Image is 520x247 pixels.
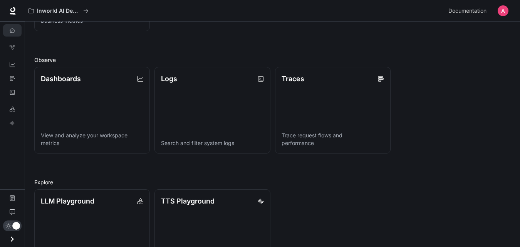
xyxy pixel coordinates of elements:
span: Documentation [448,6,486,16]
p: Dashboards [41,73,81,84]
a: Traces [3,72,22,85]
button: Open drawer [3,231,21,247]
a: TracesTrace request flows and performance [275,67,391,154]
p: Logs [161,73,177,84]
h2: Explore [34,178,511,186]
a: Dashboards [3,58,22,71]
a: LLM Playground [3,103,22,115]
p: Inworld AI Demos [37,8,80,14]
p: Search and filter system logs [161,139,263,147]
p: Traces [282,73,304,84]
button: All workspaces [25,3,92,18]
p: LLM Playground [41,196,94,206]
h2: Observe [34,56,511,64]
a: Logs [3,86,22,98]
a: TTS Playground [3,117,22,129]
a: Documentation [3,192,22,204]
button: User avatar [495,3,511,18]
p: TTS Playground [161,196,215,206]
a: Graph Registry [3,41,22,53]
p: View and analyze your workspace metrics [41,132,143,147]
a: DashboardsView and analyze your workspace metrics [34,67,150,154]
span: Dark mode toggle [12,221,20,230]
p: Trace request flows and performance [282,132,384,147]
a: Feedback [3,206,22,218]
a: LogsSearch and filter system logs [154,67,270,154]
a: Documentation [445,3,492,18]
img: User avatar [498,5,508,16]
a: Overview [3,24,22,37]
